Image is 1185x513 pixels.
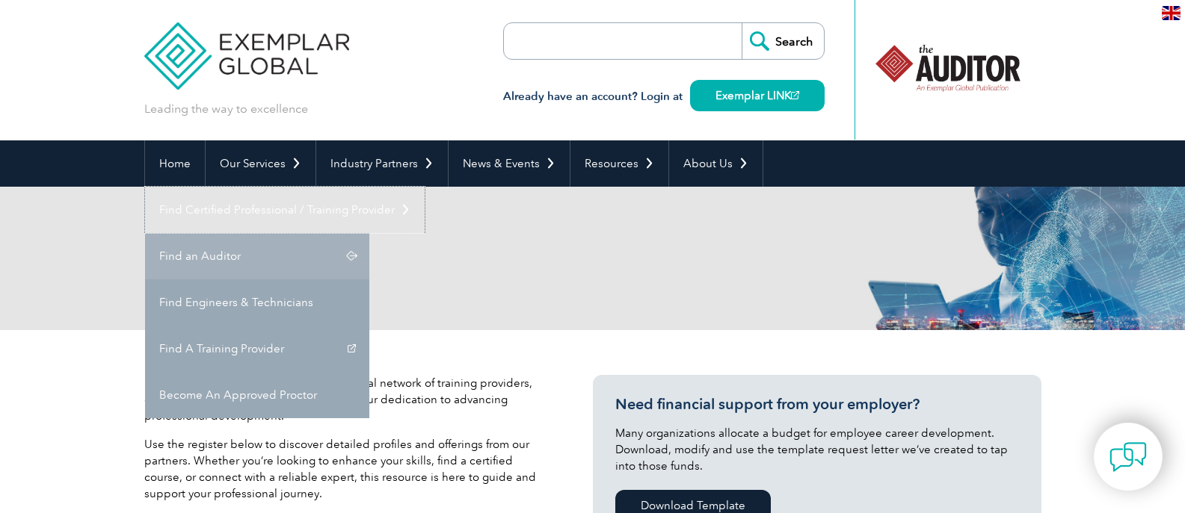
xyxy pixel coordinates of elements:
[503,87,825,106] h3: Already have an account? Login at
[449,140,570,187] a: News & Events
[144,436,548,502] p: Use the register below to discover detailed profiles and offerings from our partners. Whether you...
[206,140,316,187] a: Our Services
[791,91,799,99] img: open_square.png
[316,140,448,187] a: Industry Partners
[570,140,668,187] a: Resources
[145,279,369,326] a: Find Engineers & Technicians
[145,326,369,372] a: Find A Training Provider
[144,101,308,117] p: Leading the way to excellence
[144,246,772,270] h2: Client Register
[145,372,369,418] a: Become An Approved Proctor
[1162,6,1181,20] img: en
[145,140,205,187] a: Home
[145,187,425,233] a: Find Certified Professional / Training Provider
[669,140,763,187] a: About Us
[690,80,825,111] a: Exemplar LINK
[615,425,1019,474] p: Many organizations allocate a budget for employee career development. Download, modify and use th...
[144,375,548,424] p: Exemplar Global proudly works with a global network of training providers, consultants, and organ...
[145,233,369,279] a: Find an Auditor
[1109,438,1147,476] img: contact-chat.png
[742,23,824,59] input: Search
[615,395,1019,414] h3: Need financial support from your employer?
